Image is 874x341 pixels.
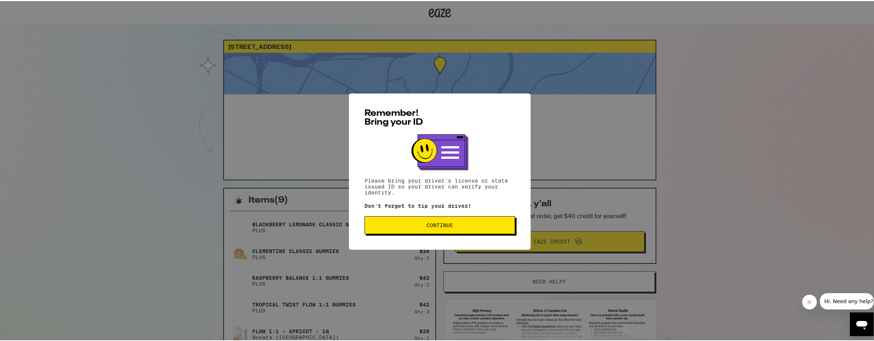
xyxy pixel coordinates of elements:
button: Continue [365,215,515,233]
p: Don't forget to tip your driver! [365,202,515,208]
p: Please bring your driver's license or state issued ID so your driver can verify your identity. [365,177,515,194]
span: Continue [426,222,453,227]
span: Remember! Bring your ID [365,108,423,126]
iframe: Message from company [820,292,874,308]
iframe: Button to launch messaging window [850,311,874,335]
iframe: Close message [802,294,817,308]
